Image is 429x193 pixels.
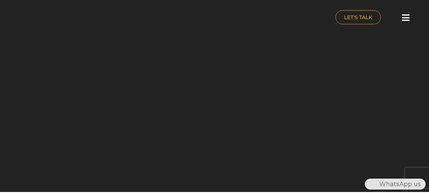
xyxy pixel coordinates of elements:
[365,179,426,190] div: WhatsApp us
[365,180,426,188] a: WhatsAppWhatsApp us
[344,15,372,20] span: LET'S TALK
[3,3,61,33] img: nuance-qatar_logo
[3,3,211,33] a: nuance-qatar_logo
[335,10,381,24] a: LET'S TALK
[366,179,376,190] img: WhatsApp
